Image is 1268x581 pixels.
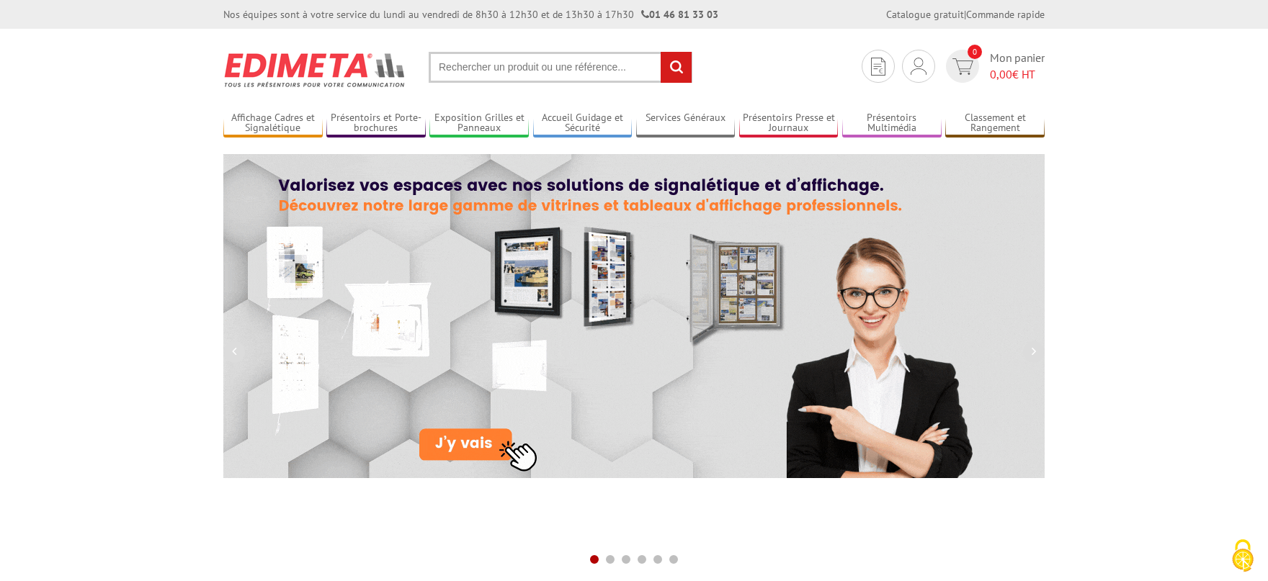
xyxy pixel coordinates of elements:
div: | [886,7,1045,22]
strong: 01 46 81 33 03 [641,8,718,21]
input: rechercher [661,52,692,83]
a: Commande rapide [966,8,1045,21]
a: devis rapide 0 Mon panier 0,00€ HT [942,50,1045,83]
a: Présentoirs et Porte-brochures [326,112,426,135]
span: 0 [968,45,982,59]
a: Accueil Guidage et Sécurité [533,112,633,135]
span: Mon panier [990,50,1045,83]
a: Présentoirs Presse et Journaux [739,112,839,135]
img: devis rapide [871,58,885,76]
div: Nos équipes sont à votre service du lundi au vendredi de 8h30 à 12h30 et de 13h30 à 17h30 [223,7,718,22]
span: 0,00 [990,67,1012,81]
a: Exposition Grilles et Panneaux [429,112,529,135]
a: Services Généraux [636,112,736,135]
input: Rechercher un produit ou une référence... [429,52,692,83]
img: devis rapide [952,58,973,75]
a: Catalogue gratuit [886,8,964,21]
button: Cookies (fenêtre modale) [1218,532,1268,581]
a: Classement et Rangement [945,112,1045,135]
a: Présentoirs Multimédia [842,112,942,135]
img: Cookies (fenêtre modale) [1225,538,1261,574]
a: Affichage Cadres et Signalétique [223,112,323,135]
img: devis rapide [911,58,927,75]
span: € HT [990,66,1045,83]
img: Présentoir, panneau, stand - Edimeta - PLV, affichage, mobilier bureau, entreprise [223,43,407,96]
